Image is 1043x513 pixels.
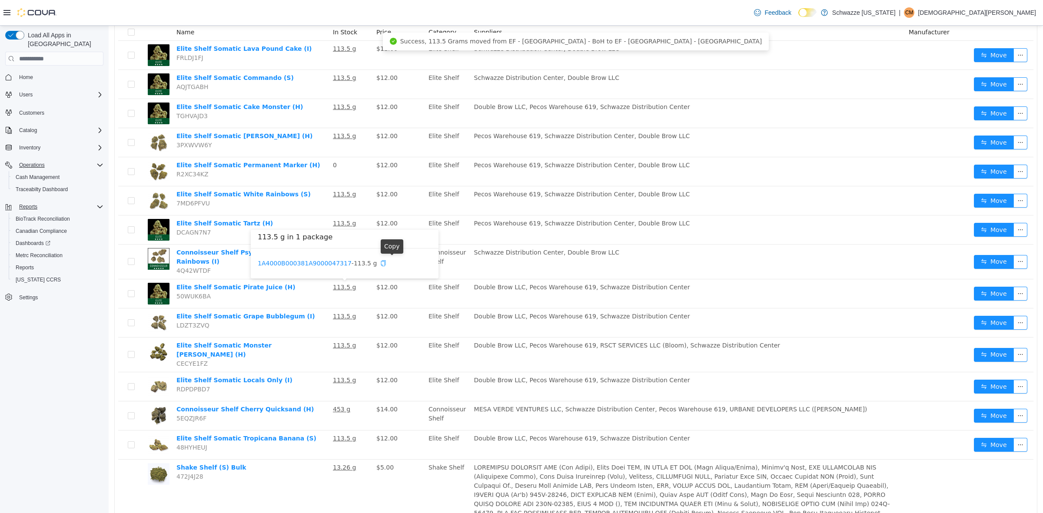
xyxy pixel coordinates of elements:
a: Elite Shelf Somatic Pirate Juice (H) [68,258,187,265]
button: icon: swapMove [865,229,905,243]
button: Users [16,89,36,100]
h3: 113.5 g in 1 package [149,206,323,217]
button: Inventory [2,142,107,154]
span: Feedback [764,8,791,17]
span: 50WUK6BA [68,267,102,274]
span: $12.00 [268,20,289,26]
button: Operations [2,159,107,171]
span: Name [68,3,86,10]
button: icon: swapMove [865,261,905,275]
button: icon: ellipsis [905,322,919,336]
button: Customers [2,106,107,119]
span: Inventory [19,144,40,151]
button: Users [2,89,107,101]
a: Connoisseur Shelf Psycho Somatic Cadillac Rainbows (I) [68,223,215,239]
a: 1A4000B000381A9000047317 [149,234,243,241]
u: 113.5 g [224,287,247,294]
button: icon: swapMove [865,110,905,124]
span: Category [320,3,348,10]
span: 7MD6PFVU [68,174,101,181]
span: $12.00 [268,78,289,85]
td: Elite Shelf [316,161,362,190]
a: Elite Shelf Somatic Permanent Marker (H) [68,136,212,143]
td: Connoisseur Shelf [316,376,362,405]
span: LDZT3ZVQ [68,296,101,303]
a: BioTrack Reconciliation [12,214,73,224]
span: Reports [16,202,103,212]
a: Canadian Compliance [12,226,70,236]
span: Metrc Reconciliation [12,250,103,261]
button: icon: swapMove [865,52,905,66]
u: 113.5 g [224,409,247,416]
td: Elite Shelf [316,15,362,44]
span: Canadian Compliance [16,228,67,235]
span: $12.00 [268,287,289,294]
span: Reports [12,262,103,273]
span: Home [16,72,103,83]
a: Elite Shelf Somatic Cake Monster (H) [68,78,194,85]
a: Elite Shelf Somatic White Rainbows (S) [68,165,202,172]
span: Operations [16,160,103,170]
span: $12.00 [268,165,289,172]
a: Elite Shelf Somatic Tartz (H) [68,194,164,201]
img: Elite Shelf Somatic Monster Mintz (H) hero shot [39,315,61,337]
input: Dark Mode [798,8,817,17]
div: Copy [272,214,295,228]
img: Elite Shelf Somatic Locals Only (I) hero shot [39,350,61,372]
td: Elite Shelf [316,190,362,219]
span: Pecos Warehouse 619, Schwazze Distribution Center, Double Brow LLC [365,107,581,114]
span: Double Brow LLC, Pecos Warehouse 619, Schwazze Distribution Center [365,409,581,416]
span: 472J4J28 [68,447,95,454]
a: Settings [16,292,41,303]
u: 113.5 g [224,107,247,114]
td: Elite Shelf [316,405,362,434]
button: icon: ellipsis [905,139,919,153]
button: icon: ellipsis [905,81,919,95]
td: Elite Shelf [316,132,362,161]
button: Operations [16,160,48,170]
button: icon: swapMove [865,23,905,36]
span: TGHVAJD3 [68,87,99,94]
button: Home [2,71,107,83]
span: Double Brow LLC, Pecos Warehouse 619, Schwazze Distribution Center [365,258,581,265]
nav: Complex example [5,67,103,326]
p: [DEMOGRAPHIC_DATA][PERSON_NAME] [918,7,1036,18]
td: Elite Shelf [316,312,362,347]
span: BioTrack Reconciliation [16,215,70,222]
span: CECYE1FZ [68,334,99,341]
span: - 113.5 g [149,233,278,242]
button: icon: swapMove [865,354,905,368]
span: Reports [16,264,34,271]
span: Schwazze Distribution Center, Double Brow LLC [365,49,511,56]
td: Elite Shelf [316,254,362,283]
a: Customers [16,108,48,118]
img: Elite Shelf Somatic Juicee J (H) hero shot [39,106,61,128]
a: Elite Shelf Somatic [PERSON_NAME] (H) [68,107,204,114]
button: icon: swapMove [865,412,905,426]
button: icon: swapMove [865,139,905,153]
a: Traceabilty Dashboard [12,184,71,195]
u: 113.5 g [224,165,247,172]
span: 4Q42WTDF [68,242,102,248]
span: Manufacturer [800,3,841,10]
button: Catalog [2,124,107,136]
button: Metrc Reconciliation [9,249,107,261]
a: Connoisseur Shelf Cherry Quicksand (H) [68,380,205,387]
button: icon: ellipsis [905,354,919,368]
u: 113.5 g [224,316,247,323]
button: Canadian Compliance [9,225,107,237]
img: Elite Shelf Somatic Permanent Marker (H) hero shot [39,135,61,157]
img: Elite Shelf Somatic Grape Bubblegum (I) hero shot [39,286,61,308]
button: icon: ellipsis [905,197,919,211]
td: Elite Shelf [316,103,362,132]
img: Elite Shelf Somatic White Rainbows (S) hero shot [39,164,61,186]
span: Double Brow LLC, Pecos Warehouse 619, RSCT SERVICES LLC (Bloom), Schwazze Distribution Center [365,316,671,323]
span: Load All Apps in [GEOGRAPHIC_DATA] [24,31,103,48]
button: icon: swapMove [865,322,905,336]
button: icon: swapMove [865,81,905,95]
span: Users [16,89,103,100]
img: Elite Shelf Somatic Lava Pound Cake (I) hero shot [39,19,61,40]
td: Elite Shelf [316,283,362,312]
span: Pecos Warehouse 619, Schwazze Distribution Center, Double Brow LLC [365,194,581,201]
a: Elite Shelf Somatic Grape Bubblegum (I) [68,287,206,294]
